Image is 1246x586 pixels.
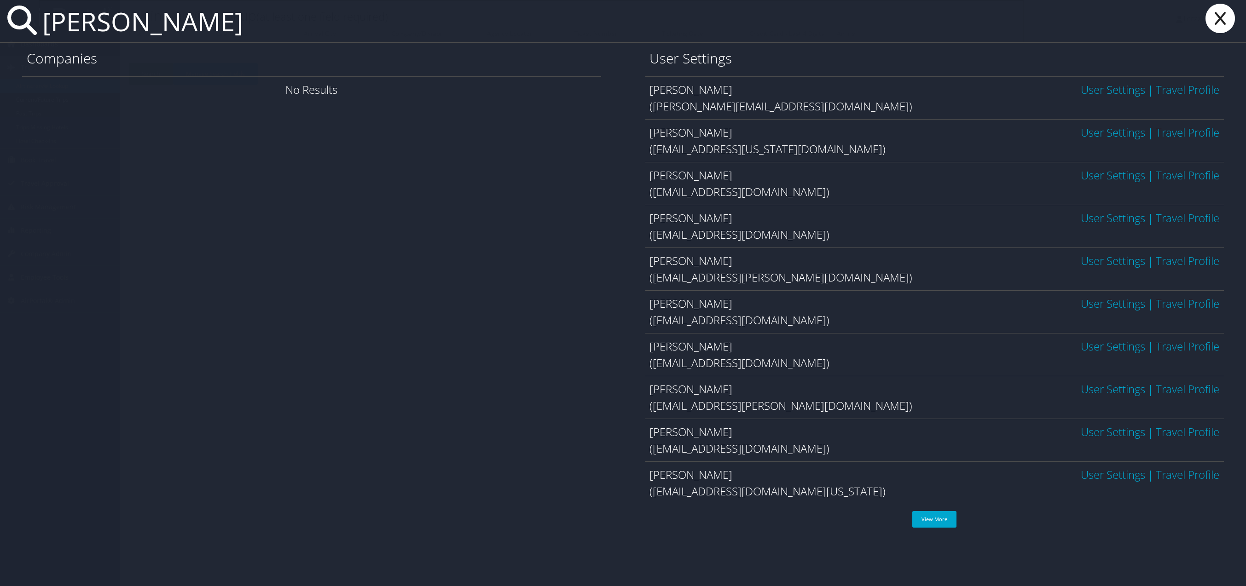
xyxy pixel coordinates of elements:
[650,440,1220,457] div: ([EMAIL_ADDRESS][DOMAIN_NAME])
[1081,424,1145,439] a: User Settings
[1156,82,1219,97] a: View OBT Profile
[650,210,733,225] span: [PERSON_NAME]
[1156,381,1219,396] a: View OBT Profile
[1145,467,1156,482] span: |
[1145,339,1156,354] span: |
[650,167,733,183] span: [PERSON_NAME]
[650,184,1220,200] div: ([EMAIL_ADDRESS][DOMAIN_NAME])
[650,49,1220,68] h1: User Settings
[650,339,733,354] span: [PERSON_NAME]
[650,483,1220,500] div: ([EMAIL_ADDRESS][DOMAIN_NAME][US_STATE])
[1081,339,1145,354] a: User Settings
[650,253,733,268] span: [PERSON_NAME]
[1156,424,1219,439] a: View OBT Profile
[650,397,1220,414] div: ([EMAIL_ADDRESS][PERSON_NAME][DOMAIN_NAME])
[650,141,1220,157] div: ([EMAIL_ADDRESS][US_STATE][DOMAIN_NAME])
[1081,296,1145,311] a: User Settings
[1145,381,1156,396] span: |
[27,49,597,68] h1: Companies
[1156,253,1219,268] a: View OBT Profile
[1081,467,1145,482] a: User Settings
[1145,296,1156,311] span: |
[650,82,733,97] span: [PERSON_NAME]
[1081,167,1145,183] a: User Settings
[1081,125,1145,140] a: User Settings
[1156,467,1219,482] a: View OBT Profile
[1156,210,1219,225] a: View OBT Profile
[650,269,1220,286] div: ([EMAIL_ADDRESS][PERSON_NAME][DOMAIN_NAME])
[650,355,1220,371] div: ([EMAIL_ADDRESS][DOMAIN_NAME])
[1156,167,1219,183] a: View OBT Profile
[1081,381,1145,396] a: User Settings
[1145,424,1156,439] span: |
[1145,82,1156,97] span: |
[650,98,1220,115] div: ([PERSON_NAME][EMAIL_ADDRESS][DOMAIN_NAME])
[650,312,1220,328] div: ([EMAIL_ADDRESS][DOMAIN_NAME])
[1145,167,1156,183] span: |
[650,467,733,482] span: [PERSON_NAME]
[1145,210,1156,225] span: |
[1081,210,1145,225] a: User Settings
[650,125,733,140] span: [PERSON_NAME]
[650,226,1220,243] div: ([EMAIL_ADDRESS][DOMAIN_NAME])
[1081,82,1145,97] a: User Settings
[1145,253,1156,268] span: |
[650,424,733,439] span: [PERSON_NAME]
[650,381,733,396] span: [PERSON_NAME]
[912,511,956,528] a: View More
[1081,253,1145,268] a: User Settings
[1156,296,1219,311] a: View OBT Profile
[1156,339,1219,354] a: View OBT Profile
[1145,125,1156,140] span: |
[650,296,733,311] span: [PERSON_NAME]
[1156,125,1219,140] a: View OBT Profile
[22,76,601,103] div: No Results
